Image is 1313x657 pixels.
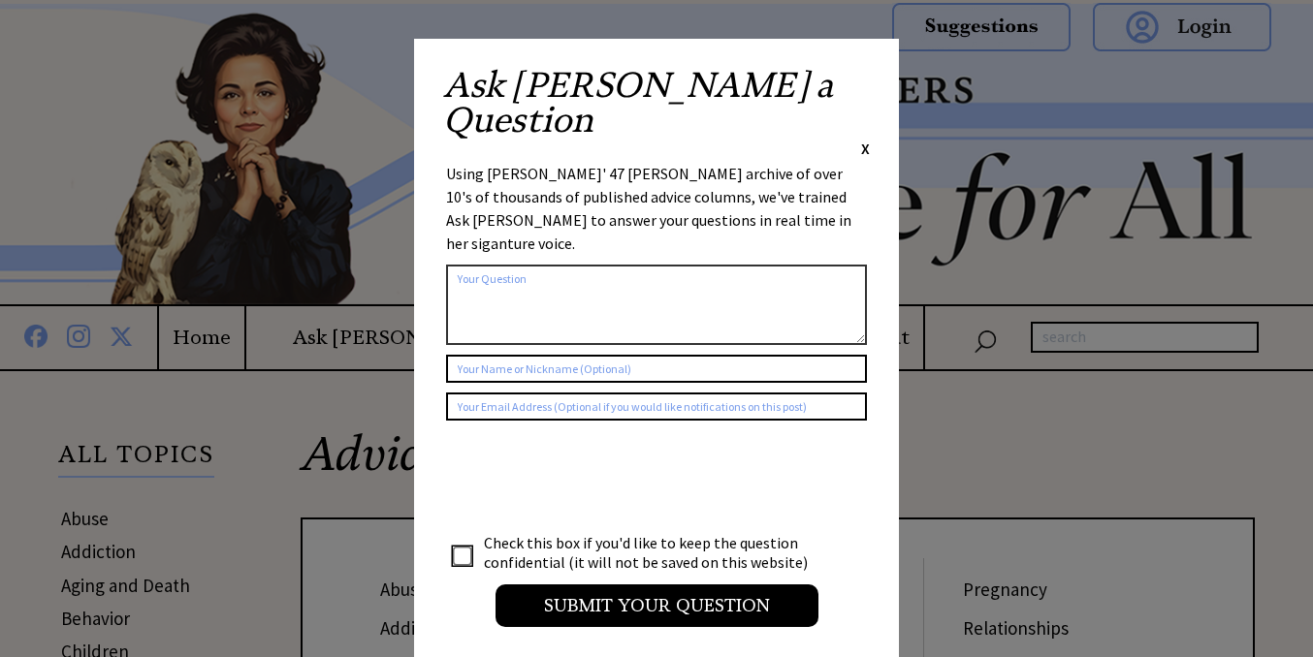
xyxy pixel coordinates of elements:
[446,355,867,383] input: Your Name or Nickname (Optional)
[483,532,826,573] td: Check this box if you'd like to keep the question confidential (it will not be saved on this webs...
[861,139,870,158] span: X
[446,162,867,255] div: Using [PERSON_NAME]' 47 [PERSON_NAME] archive of over 10's of thousands of published advice colum...
[443,68,870,138] h2: Ask [PERSON_NAME] a Question
[446,440,741,516] iframe: reCAPTCHA
[446,392,867,421] input: Your Email Address (Optional if you would like notifications on this post)
[496,584,818,627] input: Submit your Question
